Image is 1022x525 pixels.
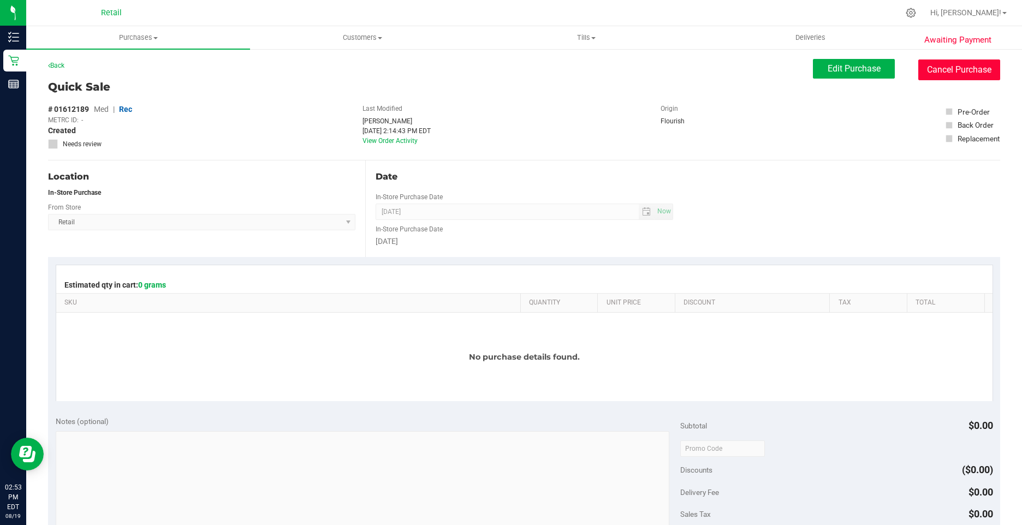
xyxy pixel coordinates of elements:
span: Edit Purchase [828,63,881,74]
span: - [81,115,83,125]
label: Origin [661,104,678,114]
div: Pre-Order [958,106,990,117]
span: $0.00 [968,508,993,520]
iframe: Resource center [11,438,44,470]
span: Subtotal [680,421,707,430]
span: Awaiting Payment [924,34,991,46]
span: METRC ID: [48,115,79,125]
span: | [113,105,115,114]
a: Purchases [26,26,250,49]
div: Replacement [958,133,1000,144]
span: Estimated qty in cart: [64,281,166,289]
span: Discounts [680,460,712,480]
a: Back [48,62,64,69]
label: From Store [48,202,81,212]
span: Customers [251,33,473,43]
span: ($0.00) [962,464,993,475]
label: In-Store Purchase Date [376,192,443,202]
span: # 01612189 [48,104,89,115]
span: Sales Tax [680,510,711,518]
label: Last Modified [363,104,402,114]
span: Retail [101,8,122,17]
a: Deliveries [698,26,922,49]
div: Manage settings [904,8,918,18]
a: Tills [474,26,698,49]
a: Quantity [529,299,593,307]
input: Promo Code [680,440,765,457]
span: Delivery Fee [680,488,719,497]
p: 08/19 [5,512,21,520]
span: 0 grams [138,281,166,289]
span: Tills [475,33,698,43]
a: SKU [64,299,516,307]
span: Purchases [26,33,250,43]
div: Back Order [958,120,994,130]
button: Cancel Purchase [918,59,1000,80]
span: $0.00 [968,420,993,431]
span: Med [94,105,109,114]
p: 02:53 PM EDT [5,482,21,512]
inline-svg: Retail [8,55,19,66]
div: Flourish [661,116,715,126]
a: Customers [250,26,474,49]
span: Notes (optional) [56,417,109,426]
span: Deliveries [781,33,840,43]
label: In-Store Purchase Date [376,224,443,234]
span: $0.00 [968,486,993,498]
span: Hi, [PERSON_NAME]! [930,8,1001,17]
div: Location [48,170,355,183]
span: Rec [119,105,132,114]
a: Tax [839,299,903,307]
strong: In-Store Purchase [48,189,101,196]
div: No purchase details found. [56,313,993,401]
div: Date [376,170,673,183]
a: Discount [684,299,825,307]
a: View Order Activity [363,137,418,145]
div: [DATE] 2:14:43 PM EDT [363,126,431,136]
div: [PERSON_NAME] [363,116,431,126]
a: Total [916,299,980,307]
a: Unit Price [607,299,671,307]
inline-svg: Inventory [8,32,19,43]
div: [DATE] [376,236,673,247]
button: Edit Purchase [813,59,895,79]
span: Quick Sale [48,79,110,95]
span: Created [48,125,76,136]
inline-svg: Reports [8,79,19,90]
span: Needs review [63,139,102,149]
